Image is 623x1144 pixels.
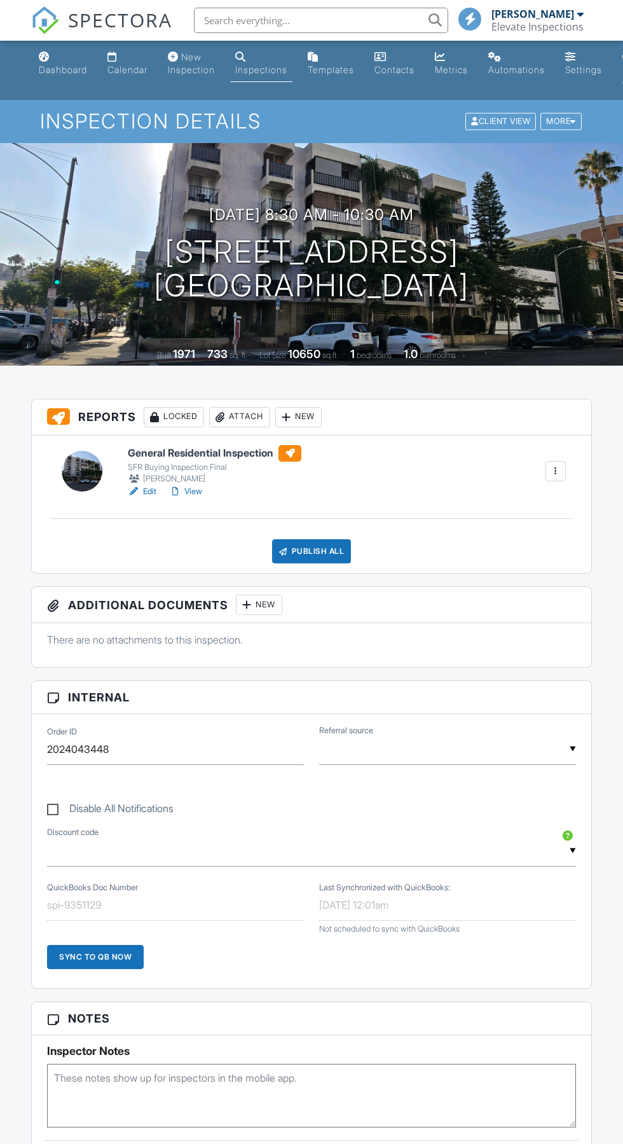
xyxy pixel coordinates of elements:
[169,485,202,498] a: View
[47,803,174,818] label: Disable All Notifications
[560,46,607,82] a: Settings
[435,64,468,75] div: Metrics
[491,20,584,33] div: Elevate Inspections
[404,347,418,361] div: 1.0
[194,8,448,33] input: Search everything...
[47,633,576,647] p: There are no attachments to this inspection.
[465,113,536,130] div: Client View
[319,725,373,736] label: Referral source
[31,17,172,44] a: SPECTORA
[319,882,450,893] label: Last Synchronized with QuickBooks:
[128,445,301,486] a: General Residential Inspection SFR Buying Inspection Final [PERSON_NAME]
[235,64,287,75] div: Inspections
[128,462,301,472] div: SFR Buying Inspection Final
[322,350,338,360] span: sq.ft.
[259,350,286,360] span: Lot Size
[319,924,460,934] span: Not scheduled to sync with QuickBooks
[68,6,172,33] span: SPECTORA
[34,46,92,82] a: Dashboard
[32,399,591,436] h3: Reports
[163,46,220,82] a: New Inspection
[47,827,99,838] label: Discount code
[157,350,171,360] span: Built
[464,116,539,125] a: Client View
[303,46,359,82] a: Templates
[491,8,574,20] div: [PERSON_NAME]
[128,485,156,498] a: Edit
[102,46,153,82] a: Calendar
[236,595,282,615] div: New
[47,945,144,969] div: Sync to QB Now
[40,110,582,132] h1: Inspection Details
[430,46,473,82] a: Metrics
[288,347,320,361] div: 10650
[32,681,591,714] h3: Internal
[275,407,322,427] div: New
[272,539,352,563] div: Publish All
[207,347,228,361] div: 733
[483,46,550,82] a: Automations (Basic)
[540,113,582,130] div: More
[128,472,301,485] div: [PERSON_NAME]
[420,350,456,360] span: bathrooms
[32,587,591,623] h3: Additional Documents
[374,64,414,75] div: Contacts
[350,347,355,361] div: 1
[357,350,392,360] span: bedrooms
[369,46,420,82] a: Contacts
[173,347,195,361] div: 1971
[47,726,77,738] label: Order ID
[230,46,292,82] a: Inspections
[209,407,270,427] div: Attach
[209,206,414,223] h3: [DATE] 8:30 am - 10:30 am
[128,445,301,462] h6: General Residential Inspection
[47,1045,576,1058] h5: Inspector Notes
[107,64,147,75] div: Calendar
[154,235,469,303] h1: [STREET_ADDRESS] [GEOGRAPHIC_DATA]
[565,64,602,75] div: Settings
[31,6,59,34] img: The Best Home Inspection Software - Spectora
[39,64,87,75] div: Dashboard
[488,64,545,75] div: Automations
[144,407,204,427] div: Locked
[47,882,138,893] label: QuickBooks Doc Number
[32,1002,591,1035] h3: Notes
[229,350,247,360] span: sq. ft.
[168,52,215,75] div: New Inspection
[308,64,354,75] div: Templates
